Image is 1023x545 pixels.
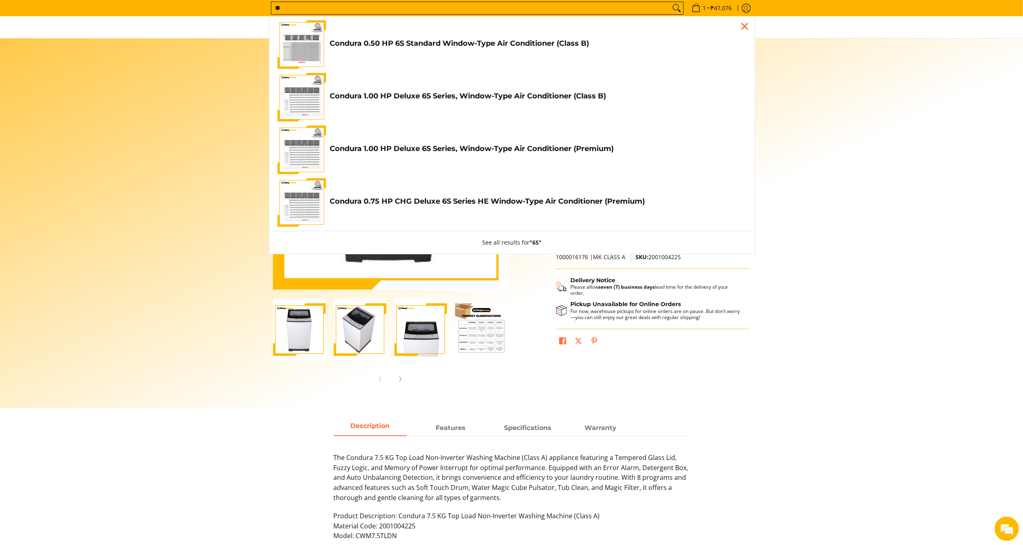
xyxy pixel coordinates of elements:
[273,298,326,361] img: condura-7.5kg-topload-non-inverter-washing-machine-class-c-full-view-mang-kosme
[277,20,326,69] img: condura-wrac-6s-premium-mang-kosme
[277,126,326,174] img: Condura 1.00 HP Deluxe 6S Series, Window-Type Air Conditioner (Premium)
[670,2,683,14] button: Search
[571,277,616,284] strong: Delivery Notice
[710,5,733,11] span: ₱47,076
[599,283,655,290] strong: seven (7) business days
[557,335,568,349] a: Share on Facebook
[133,4,152,23] div: Minimize live chat window
[571,284,742,296] p: Please allow lead time for the delivery of your order.
[739,20,751,32] div: Close pop up
[277,73,747,121] a: Condura 1.00 HP Deluxe 6S Series, Window-Type Air Conditioner (Class B) Condura 1.00 HP Deluxe 6S...
[474,231,550,254] button: See all results for"6S"
[702,5,707,11] span: 1
[530,238,542,246] strong: "6S"
[330,197,747,206] h4: Condura 0.75 HP CHG Deluxe 6S Series HE Window-Type Air Conditioner (Premium)
[636,253,681,261] span: 2001004225
[436,424,466,432] strong: Features
[277,126,747,174] a: Condura 1.00 HP Deluxe 6S Series, Window-Type Air Conditioner (Premium) Condura 1.00 HP Deluxe 6S...
[564,421,637,436] a: Description 3
[4,221,154,249] textarea: Type your message and hit 'Enter'
[334,421,407,436] a: Description
[334,453,690,511] p: The Condura 7.5 KG Top Load Non-Inverter Washing Machine (Class A) appliance featuring a Tempered...
[556,253,626,261] span: 1000016176 |MK CLASS A
[571,308,742,320] p: For now, warehouse pickups for online orders are on pause. But don’t worry—you can still enjoy ou...
[42,45,136,56] div: Chat with us now
[689,4,735,13] span: •
[491,421,564,436] a: Description 2
[277,178,747,227] a: Condura 0.75 HP CHG Deluxe 6S Series HE Window-Type Air Conditioner (Premium) Condura 0.75 HP CHG...
[636,253,649,261] span: SKU:
[504,424,551,432] strong: Specifications
[277,178,326,227] img: Condura 0.75 HP CHG Deluxe 6S Series HE Window-Type Air Conditioner (Premium)
[571,300,681,308] strong: Pickup Unavailable for Online Orders
[334,298,386,361] img: Condura 7.5 KG Top Load Non-Inverter Washing Machine (Class A)-2
[277,20,747,69] a: condura-wrac-6s-premium-mang-kosme Condura 0.50 HP 6S Standard Window-Type Air Conditioner (Class B)
[334,421,407,435] span: Description
[455,303,508,356] img: Condura 7.5 KG Top Load Non-Inverter Washing Machine (Class A)-4
[330,92,747,101] h4: Condura 1.00 HP Deluxe 6S Series, Window-Type Air Conditioner (Class B)
[330,144,747,153] h4: Condura 1.00 HP Deluxe 6S Series, Window-Type Air Conditioner (Premium)
[330,39,747,48] h4: Condura 0.50 HP 6S Standard Window-Type Air Conditioner (Class B)
[394,298,447,361] img: Condura 7.5 KG Top Load Non-Inverter Washing Machine (Class A)-3
[589,335,600,349] a: Pin on Pinterest
[573,335,584,349] a: Post on X
[47,102,112,184] span: We're online!
[556,277,742,296] button: Shipping & Delivery
[277,73,326,121] img: Condura 1.00 HP Deluxe 6S Series, Window-Type Air Conditioner (Class B)
[415,421,487,436] a: Description 1
[564,421,637,435] span: Warranty
[391,370,409,388] button: Next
